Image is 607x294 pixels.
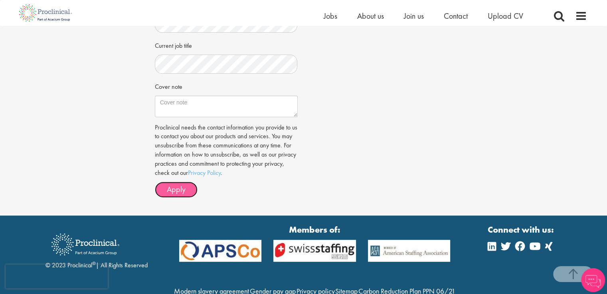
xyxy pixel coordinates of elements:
[267,240,362,262] img: APSCo
[488,11,523,21] a: Upload CV
[324,11,337,21] a: Jobs
[45,228,125,261] img: Proclinical Recruitment
[444,11,468,21] a: Contact
[179,223,451,236] strong: Members of:
[167,184,186,194] span: Apply
[357,11,384,21] a: About us
[155,182,198,198] button: Apply
[581,268,605,292] img: Chatbot
[6,265,108,288] iframe: reCAPTCHA
[404,11,424,21] a: Join us
[362,240,457,262] img: APSCo
[155,123,298,178] p: Proclinical needs the contact information you provide to us to contact you about our products and...
[188,169,221,177] a: Privacy Policy
[173,240,268,262] img: APSCo
[488,223,556,236] strong: Connect with us:
[45,227,148,270] div: © 2023 Proclinical | All Rights Reserved
[92,260,96,267] sup: ®
[155,80,182,92] label: Cover note
[155,39,192,51] label: Current job title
